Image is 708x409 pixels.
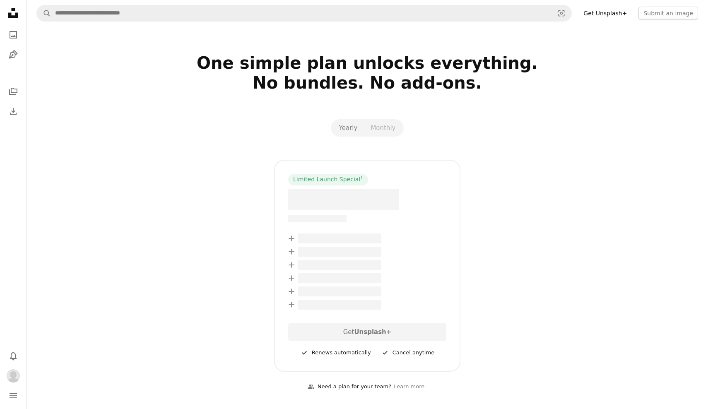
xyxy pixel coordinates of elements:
[288,323,446,341] div: Get
[360,175,363,180] sup: 1
[5,387,22,404] button: Menu
[359,176,365,184] a: 1
[5,5,22,23] a: Home — Unsplash
[298,273,381,283] span: – –––– –––– ––– ––– –––– ––––
[298,233,381,243] span: – –––– –––– ––– ––– –––– ––––
[332,121,364,135] button: Yearly
[300,348,371,358] div: Renews automatically
[101,53,634,113] h2: One simple plan unlocks everything. No bundles. No add-ons.
[354,328,391,336] strong: Unsplash+
[381,348,434,358] div: Cancel anytime
[308,383,391,391] div: Need a plan for your team?
[5,368,22,384] button: Profile
[551,5,571,21] button: Visual search
[298,247,381,257] span: – –––– –––– ––– ––– –––– ––––
[298,260,381,270] span: – –––– –––– ––– ––– –––– ––––
[298,286,381,296] span: – –––– –––– ––– ––– –––– ––––
[298,300,381,310] span: – –––– –––– ––– ––– –––– ––––
[7,369,20,383] img: Avatar of user Juan Gaitan
[5,83,22,100] a: Collections
[5,103,22,120] a: Download History
[36,5,572,22] form: Find visuals sitewide
[391,380,427,394] a: Learn more
[5,46,22,63] a: Illustrations
[288,174,368,185] div: Limited Launch Special
[578,7,632,20] a: Get Unsplash+
[288,189,399,210] span: – –––– ––––.
[288,215,347,222] span: –– –––– –––– –––– ––
[638,7,698,20] button: Submit an image
[364,121,402,135] button: Monthly
[5,348,22,364] button: Notifications
[5,26,22,43] a: Photos
[37,5,51,21] button: Search Unsplash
